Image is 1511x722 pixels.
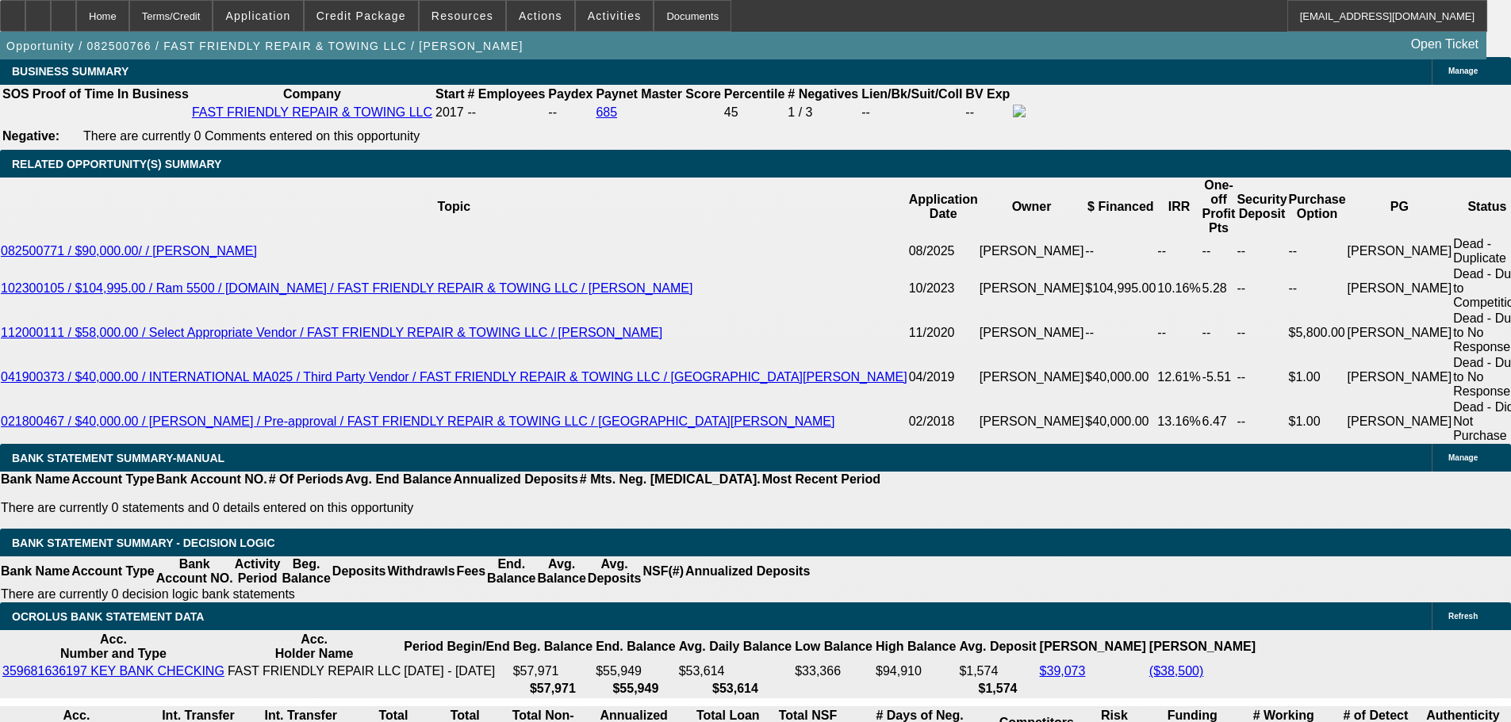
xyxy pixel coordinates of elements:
[316,10,406,22] span: Credit Package
[979,399,1085,444] td: [PERSON_NAME]
[965,87,1010,101] b: BV Exp
[12,610,204,623] span: OCROLUS BANK STATEMENT DATA
[71,472,155,487] th: Account Type
[724,87,784,101] b: Percentile
[1448,67,1478,75] span: Manage
[1084,311,1156,355] td: --
[1,501,880,515] p: There are currently 0 statements and 0 details entered on this opportunity
[1288,236,1347,266] td: --
[1084,355,1156,399] td: $40,000.00
[1084,178,1156,236] th: $ Financed
[519,10,562,22] span: Actions
[83,129,420,143] span: There are currently 0 Comments entered on this opportunity
[1347,178,1453,236] th: PG
[227,632,401,662] th: Acc. Holder Name
[1202,355,1237,399] td: -5.51
[788,87,858,101] b: # Negatives
[1084,266,1156,311] td: $104,995.00
[227,663,401,679] td: FAST FRIENDLY REPAIR LLC
[192,105,432,119] a: FAST FRIENDLY REPAIR & TOWING LLC
[71,556,155,586] th: Account Type
[588,10,642,22] span: Activities
[403,663,510,679] td: [DATE] - [DATE]
[1,244,257,258] a: 082500771 / $90,000.00/ / [PERSON_NAME]
[1236,266,1287,311] td: --
[1202,266,1237,311] td: 5.28
[12,65,128,78] span: BUSINESS SUMMARY
[268,472,344,487] th: # Of Periods
[344,472,453,487] th: Avg. End Balance
[678,663,793,679] td: $53,614
[225,10,290,22] span: Application
[468,105,477,119] span: --
[1202,399,1237,444] td: 6.47
[958,681,1037,697] th: $1,574
[1288,266,1347,311] td: --
[1013,105,1026,117] img: facebook-icon.png
[12,158,221,170] span: RELATED OPPORTUNITY(S) SUMMARY
[431,10,493,22] span: Resources
[468,87,546,101] b: # Employees
[32,86,190,102] th: Proof of Time In Business
[1156,355,1201,399] td: 12.61%
[1347,236,1453,266] td: [PERSON_NAME]
[1288,178,1347,236] th: Purchase Option
[908,355,979,399] td: 04/2019
[507,1,574,31] button: Actions
[1347,266,1453,311] td: [PERSON_NAME]
[536,556,586,586] th: Avg. Balance
[724,105,784,120] div: 45
[1084,236,1156,266] td: --
[1156,266,1201,311] td: 10.16%
[2,129,59,143] b: Negative:
[761,472,881,487] th: Most Recent Period
[512,663,593,679] td: $57,971
[12,537,275,549] span: Bank Statement Summary - Decision Logic
[512,681,593,697] th: $57,971
[861,87,962,101] b: Lien/Bk/Suit/Coll
[576,1,654,31] button: Activities
[979,355,1085,399] td: [PERSON_NAME]
[1202,311,1237,355] td: --
[908,399,979,444] td: 02/2018
[965,104,1011,121] td: --
[861,104,963,121] td: --
[1039,632,1147,662] th: [PERSON_NAME]
[1448,612,1478,621] span: Refresh
[875,632,957,662] th: High Balance
[332,556,387,586] th: Deposits
[1156,236,1201,266] td: --
[788,105,858,120] div: 1 / 3
[1236,178,1287,236] th: Security Deposit
[1,370,907,384] a: 041900373 / $40,000.00 / INTERNATIONAL MA025 / Third Party Vendor / FAST FRIENDLY REPAIR & TOWING...
[1156,311,1201,355] td: --
[452,472,578,487] th: Annualized Deposits
[1156,399,1201,444] td: 13.16%
[595,632,676,662] th: End. Balance
[1,281,692,295] a: 102300105 / $104,995.00 / Ram 5500 / [DOMAIN_NAME] / FAST FRIENDLY REPAIR & TOWING LLC / [PERSON_...
[155,556,234,586] th: Bank Account NO.
[908,311,979,355] td: 11/2020
[386,556,455,586] th: Withdrawls
[958,632,1037,662] th: Avg. Deposit
[456,556,486,586] th: Fees
[512,632,593,662] th: Beg. Balance
[979,311,1085,355] td: [PERSON_NAME]
[234,556,282,586] th: Activity Period
[548,87,593,101] b: Paydex
[1288,311,1347,355] td: $5,800.00
[1084,399,1156,444] td: $40,000.00
[678,632,793,662] th: Avg. Daily Balance
[1288,355,1347,399] td: $1.00
[1202,236,1237,266] td: --
[1202,178,1237,236] th: One-off Profit Pts
[1149,664,1204,678] a: ($38,500)
[1405,31,1485,58] a: Open Ticket
[486,556,536,586] th: End. Balance
[1347,355,1453,399] td: [PERSON_NAME]
[979,178,1085,236] th: Owner
[2,86,30,102] th: SOS
[794,632,873,662] th: Low Balance
[403,632,510,662] th: Period Begin/End
[979,236,1085,266] td: [PERSON_NAME]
